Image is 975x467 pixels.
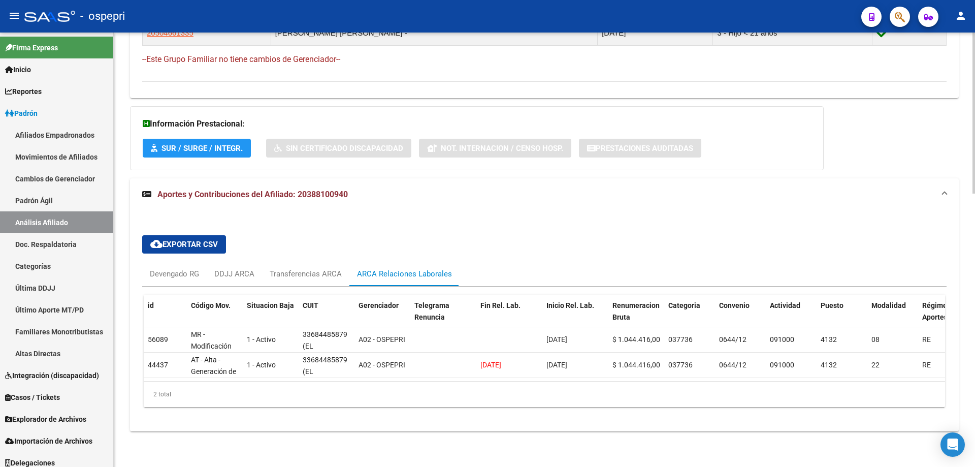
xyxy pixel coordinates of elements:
[150,240,218,249] span: Exportar CSV
[359,301,399,309] span: Gerenciador
[766,295,817,339] datatable-header-cell: Actividad
[286,144,403,153] span: Sin Certificado Discapacidad
[612,361,660,369] span: $ 1.044.416,00
[940,432,965,457] div: Open Intercom Messenger
[359,335,405,344] span: A02 - OSPEPRI
[5,64,31,75] span: Inicio
[441,144,563,153] span: Not. Internacion / Censo Hosp.
[357,268,452,279] div: ARCA Relaciones Laborales
[5,414,86,425] span: Explorador de Archivos
[148,361,168,369] span: 44437
[480,361,501,369] span: [DATE]
[719,335,746,344] span: 0644/12
[148,301,154,309] span: id
[148,335,168,344] span: 56089
[612,335,660,344] span: $ 1.044.416,00
[410,295,476,339] datatable-header-cell: Telegrama Renuncia
[922,361,931,369] span: RE
[8,10,20,22] mat-icon: menu
[922,335,931,344] span: RE
[143,139,251,158] button: SUR / SURGE / INTEGR.
[476,295,542,339] datatable-header-cell: Fin Rel. Lab.
[191,301,231,309] span: Código Mov.
[480,301,521,309] span: Fin Rel. Lab.
[303,342,340,373] span: (EL TRONADOR SRL)
[713,20,872,45] td: 3 - Hijo < 21 años
[142,235,226,254] button: Exportar CSV
[247,301,294,309] span: Situacion Baja
[871,301,906,309] span: Modalidad
[247,361,276,369] span: 1 - Activo
[147,28,193,37] span: 20504661335
[187,295,243,339] datatable-header-cell: Código Mov.
[598,20,713,45] td: [DATE]
[770,301,800,309] span: Actividad
[817,295,867,339] datatable-header-cell: Puesto
[419,139,571,158] button: Not. Internacion / Censo Hosp.
[715,295,766,339] datatable-header-cell: Convenio
[303,329,347,340] div: 33684485879
[5,435,92,447] span: Importación de Archivos
[542,295,608,339] datatable-header-cell: Inicio Rel. Lab.
[546,361,567,369] span: [DATE]
[80,5,125,27] span: - ospepri
[144,382,945,407] div: 2 total
[770,361,794,369] span: 091000
[303,367,340,399] span: (EL TRONADOR SRL)
[821,335,837,344] span: 4132
[770,335,794,344] span: 091000
[668,335,693,344] span: 037736
[821,301,843,309] span: Puesto
[247,335,276,344] span: 1 - Activo
[871,361,880,369] span: 22
[668,301,700,309] span: Categoria
[5,86,42,97] span: Reportes
[668,361,693,369] span: 037736
[299,295,354,339] datatable-header-cell: CUIT
[612,301,660,321] span: Renumeracion Bruta
[214,268,254,279] div: DDJJ ARCA
[243,295,299,339] datatable-header-cell: Situacion Baja
[143,117,811,131] h3: Información Prestacional:
[130,211,959,431] div: Aportes y Contribuciones del Afiliado: 20388100940
[359,361,405,369] span: A02 - OSPEPRI
[271,20,598,45] td: [PERSON_NAME] [PERSON_NAME] -
[867,295,918,339] datatable-header-cell: Modalidad
[5,392,60,403] span: Casos / Tickets
[546,301,594,309] span: Inicio Rel. Lab.
[191,356,236,387] span: AT - Alta - Generación de clave
[191,330,239,385] span: MR - Modificación de datos en la relación CUIT –CUIL
[719,301,750,309] span: Convenio
[270,268,342,279] div: Transferencias ARCA
[144,295,187,339] datatable-header-cell: id
[955,10,967,22] mat-icon: person
[157,190,348,199] span: Aportes y Contribuciones del Afiliado: 20388100940
[130,178,959,211] mat-expansion-panel-header: Aportes y Contribuciones del Afiliado: 20388100940
[5,370,99,381] span: Integración (discapacidad)
[579,139,701,158] button: Prestaciones Auditadas
[596,144,693,153] span: Prestaciones Auditadas
[664,295,715,339] datatable-header-cell: Categoria
[414,301,449,321] span: Telegrama Renuncia
[5,42,58,53] span: Firma Express
[150,268,199,279] div: Devengado RG
[161,144,243,153] span: SUR / SURGE / INTEGR.
[821,361,837,369] span: 4132
[303,301,318,309] span: CUIT
[303,354,347,366] div: 33684485879
[266,139,411,158] button: Sin Certificado Discapacidad
[354,295,410,339] datatable-header-cell: Gerenciador
[5,108,38,119] span: Padrón
[546,335,567,344] span: [DATE]
[922,301,951,321] span: Régimen Aportes
[719,361,746,369] span: 0644/12
[142,54,947,65] h4: --Este Grupo Familiar no tiene cambios de Gerenciador--
[918,295,969,339] datatable-header-cell: Régimen Aportes
[150,238,162,250] mat-icon: cloud_download
[608,295,664,339] datatable-header-cell: Renumeracion Bruta
[871,335,880,344] span: 08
